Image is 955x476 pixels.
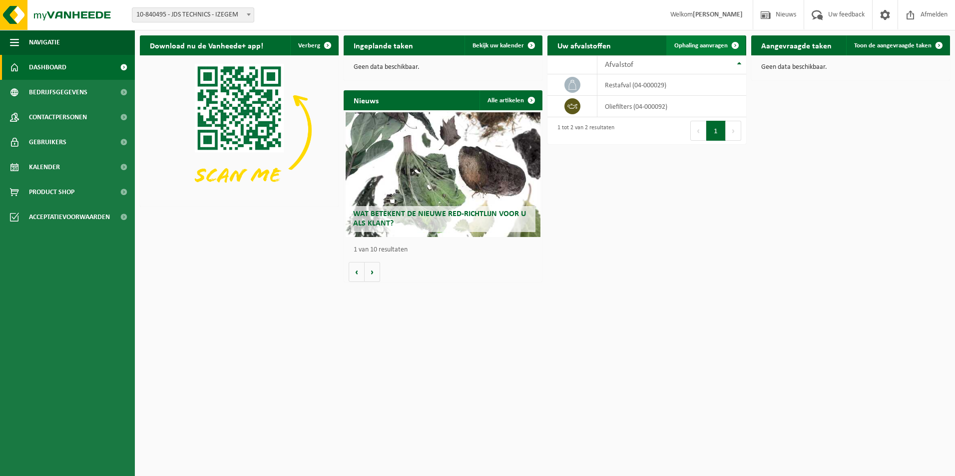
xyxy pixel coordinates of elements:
[349,262,365,282] button: Vorige
[132,8,254,22] span: 10-840495 - JDS TECHNICS - IZEGEM
[140,35,273,55] h2: Download nu de Vanheede+ app!
[674,42,728,49] span: Ophaling aanvragen
[690,121,706,141] button: Previous
[479,90,541,110] a: Alle artikelen
[29,55,66,80] span: Dashboard
[465,35,541,55] a: Bekijk uw kalender
[132,7,254,22] span: 10-840495 - JDS TECHNICS - IZEGEM
[140,55,339,205] img: Download de VHEPlus App
[706,121,726,141] button: 1
[666,35,745,55] a: Ophaling aanvragen
[605,61,633,69] span: Afvalstof
[290,35,338,55] button: Verberg
[751,35,842,55] h2: Aangevraagde taken
[547,35,621,55] h2: Uw afvalstoffen
[346,112,540,237] a: Wat betekent de nieuwe RED-richtlijn voor u als klant?
[29,80,87,105] span: Bedrijfsgegevens
[29,105,87,130] span: Contactpersonen
[846,35,949,55] a: Toon de aangevraagde taken
[726,121,741,141] button: Next
[29,130,66,155] span: Gebruikers
[298,42,320,49] span: Verberg
[353,210,526,228] span: Wat betekent de nieuwe RED-richtlijn voor u als klant?
[597,96,746,117] td: oliefilters (04-000092)
[29,180,74,205] span: Product Shop
[473,42,524,49] span: Bekijk uw kalender
[552,120,614,142] div: 1 tot 2 van 2 resultaten
[354,246,537,253] p: 1 van 10 resultaten
[29,205,110,230] span: Acceptatievoorwaarden
[344,90,389,110] h2: Nieuws
[597,74,746,96] td: restafval (04-000029)
[354,64,532,71] p: Geen data beschikbaar.
[761,64,940,71] p: Geen data beschikbaar.
[693,11,743,18] strong: [PERSON_NAME]
[29,30,60,55] span: Navigatie
[365,262,380,282] button: Volgende
[854,42,932,49] span: Toon de aangevraagde taken
[344,35,423,55] h2: Ingeplande taken
[29,155,60,180] span: Kalender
